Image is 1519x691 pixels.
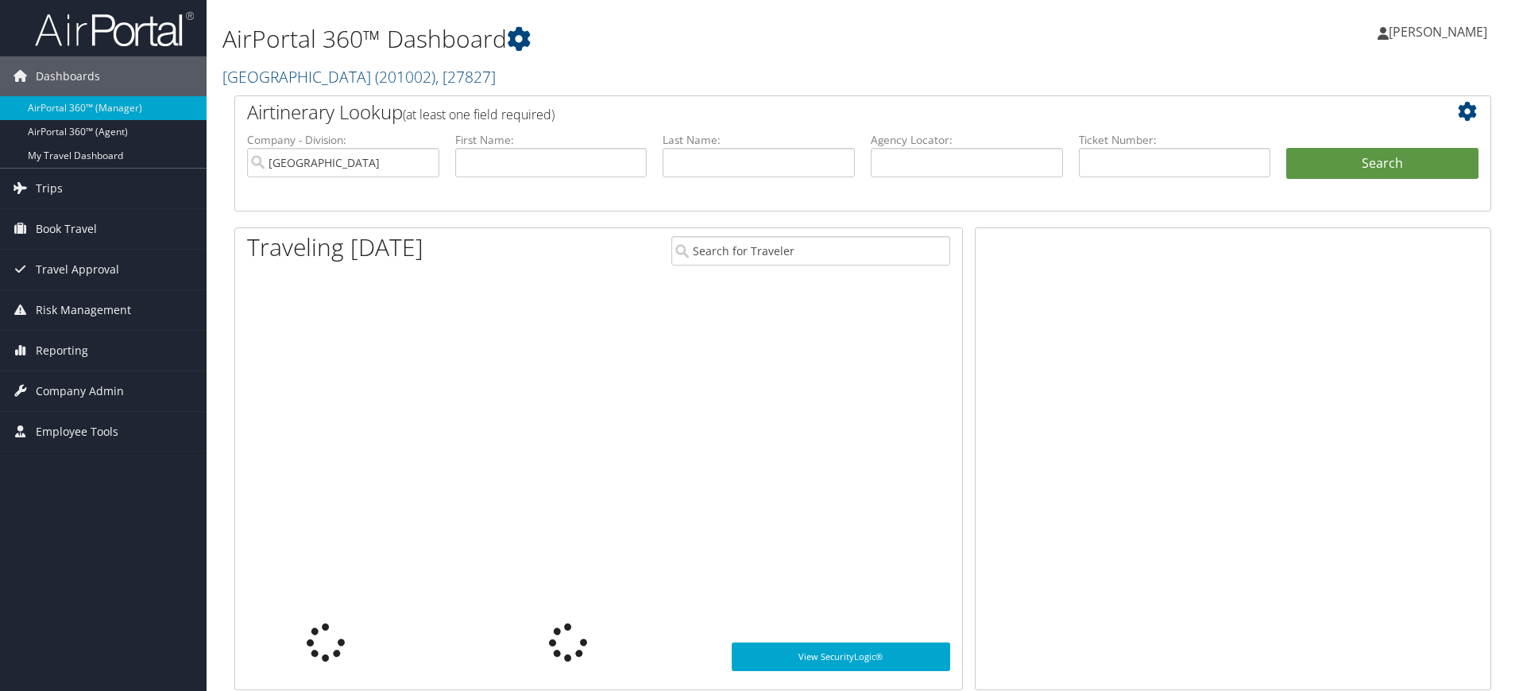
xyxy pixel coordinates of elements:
[1378,8,1503,56] a: [PERSON_NAME]
[671,236,950,266] input: Search for Traveler
[247,99,1374,126] h2: Airtinerary Lookup
[36,250,119,289] span: Travel Approval
[222,66,496,87] a: [GEOGRAPHIC_DATA]
[36,56,100,96] span: Dashboards
[247,231,423,264] h1: Traveling [DATE]
[36,412,118,452] span: Employee Tools
[36,209,97,249] span: Book Travel
[36,290,131,330] span: Risk Management
[1286,148,1478,180] button: Search
[732,642,950,671] a: View SecurityLogic®
[36,169,63,208] span: Trips
[36,371,124,411] span: Company Admin
[222,22,1076,56] h1: AirPortal 360™ Dashboard
[1389,23,1487,41] span: [PERSON_NAME]
[403,106,555,123] span: (at least one field required)
[35,10,194,48] img: airportal-logo.png
[1079,132,1271,148] label: Ticket Number:
[375,66,435,87] span: ( 201002 )
[36,331,88,371] span: Reporting
[663,132,855,148] label: Last Name:
[455,132,647,148] label: First Name:
[247,132,439,148] label: Company - Division:
[435,66,496,87] span: , [ 27827 ]
[871,132,1063,148] label: Agency Locator:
